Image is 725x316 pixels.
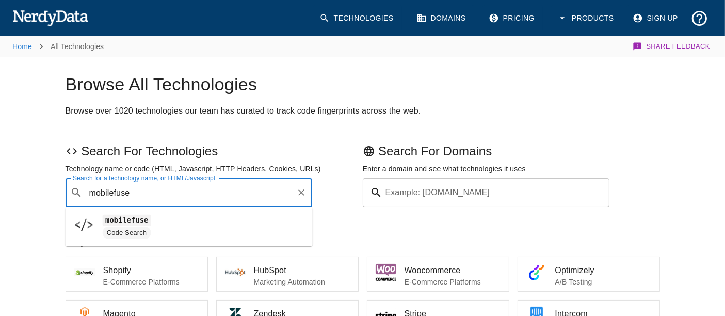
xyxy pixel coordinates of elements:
a: WoocommerceE-Commerce Platforms [367,257,509,292]
p: Popular [66,232,660,248]
h2: Browse over 1020 technologies our team has curated to track code fingerprints across the web. [66,104,660,118]
p: Enter a domain and see what technologies it uses [363,164,660,174]
img: NerdyData.com [12,7,88,28]
button: Products [551,5,622,31]
nav: breadcrumb [12,36,104,57]
p: A/B Testing [555,277,651,287]
p: All Technologies [51,41,104,52]
a: Sign Up [626,5,686,31]
span: Optimizely [555,264,651,277]
p: E-Commerce Platforms [103,277,199,287]
a: HubSpotMarketing Automation [216,257,359,292]
button: Clear [294,185,309,200]
button: Share Feedback [631,36,713,57]
a: Home [12,42,32,51]
label: Search for a technology name, or HTML/Javascript [73,173,215,182]
p: E-Commerce Platforms [405,277,501,287]
p: Technology name or code (HTML, Javascript, HTTP Headers, Cookies, URLs) [66,164,363,174]
a: ShopifyE-Commerce Platforms [66,257,208,292]
span: Shopify [103,264,199,277]
code: mobilefuse [103,215,151,226]
a: Pricing [482,5,543,31]
span: Woocommerce [405,264,501,277]
p: Search For Domains [363,143,660,160]
a: OptimizelyA/B Testing [518,257,660,292]
span: HubSpot [254,264,350,277]
button: Support and Documentation [686,5,713,31]
span: Code Search [103,228,151,238]
a: Technologies [313,5,402,31]
p: Search For Technologies [66,143,363,160]
a: Domains [410,5,474,31]
p: Marketing Automation [254,277,350,287]
h1: Browse All Technologies [66,74,660,96]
